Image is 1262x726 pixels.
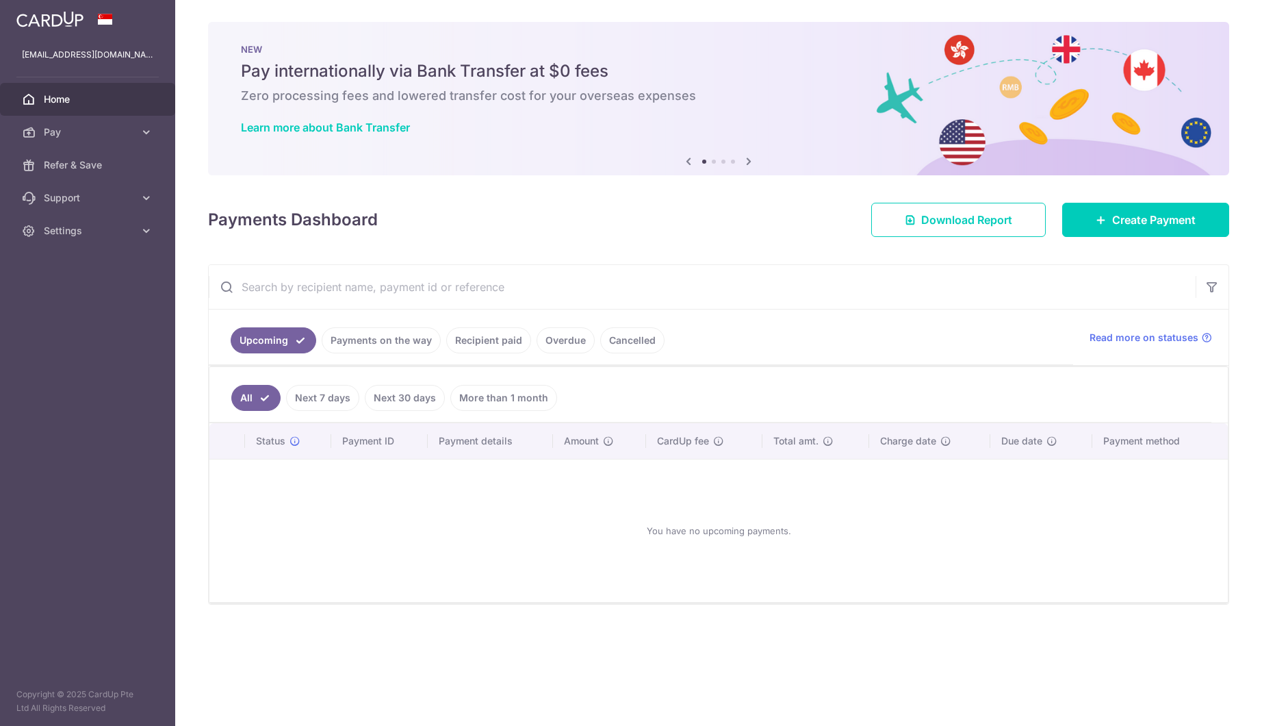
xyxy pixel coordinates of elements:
[22,48,153,62] p: [EMAIL_ADDRESS][DOMAIN_NAME]
[241,44,1196,55] p: NEW
[241,121,410,134] a: Learn more about Bank Transfer
[880,434,936,448] span: Charge date
[44,224,134,238] span: Settings
[208,208,378,232] h4: Payments Dashboard
[241,60,1196,82] h5: Pay internationally via Bank Transfer at $0 fees
[446,327,531,353] a: Recipient paid
[44,125,134,139] span: Pay
[331,423,428,459] th: Payment ID
[1090,331,1212,345] a: Read more on statuses
[231,327,316,353] a: Upcoming
[564,434,599,448] span: Amount
[450,385,557,411] a: More than 1 month
[537,327,595,353] a: Overdue
[16,11,83,27] img: CardUp
[428,423,552,459] th: Payment details
[209,265,1196,309] input: Search by recipient name, payment id or reference
[241,88,1196,104] h6: Zero processing fees and lowered transfer cost for your overseas expenses
[256,434,285,448] span: Status
[1090,331,1198,345] span: Read more on statuses
[208,22,1229,175] img: Bank transfer banner
[657,434,709,448] span: CardUp fee
[44,92,134,106] span: Home
[921,212,1012,228] span: Download Report
[773,434,819,448] span: Total amt.
[322,327,441,353] a: Payments on the way
[600,327,665,353] a: Cancelled
[871,203,1046,237] a: Download Report
[226,471,1211,591] div: You have no upcoming payments.
[286,385,359,411] a: Next 7 days
[1092,423,1228,459] th: Payment method
[231,385,281,411] a: All
[1062,203,1229,237] a: Create Payment
[44,191,134,205] span: Support
[1112,212,1196,228] span: Create Payment
[44,158,134,172] span: Refer & Save
[1001,434,1042,448] span: Due date
[365,385,445,411] a: Next 30 days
